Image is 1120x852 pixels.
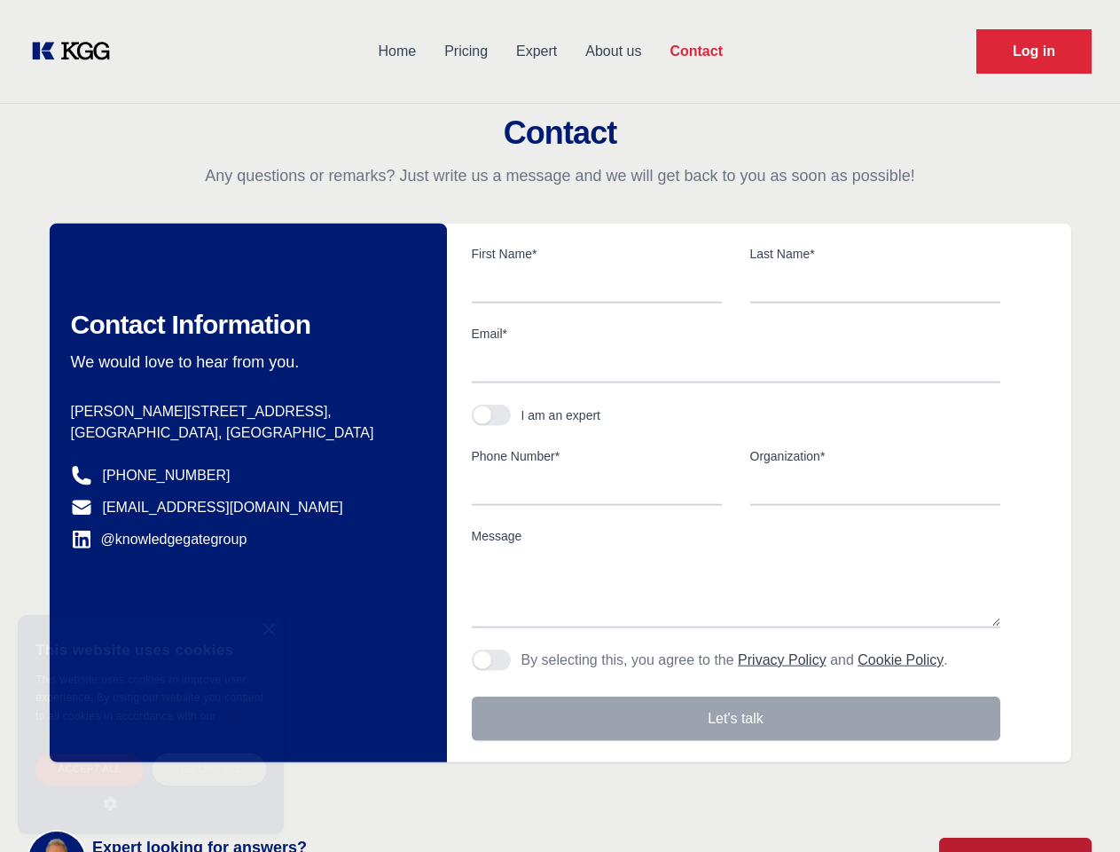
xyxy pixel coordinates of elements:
[71,309,419,341] h2: Contact Information
[521,406,601,424] div: I am an expert
[472,527,1000,545] label: Message
[21,115,1099,151] h2: Contact
[976,29,1092,74] a: Request Demo
[35,711,252,739] a: Cookie Policy
[571,28,655,75] a: About us
[35,628,266,671] div: This website uses cookies
[35,674,263,722] span: This website uses cookies to improve user experience. By using our website you consent to all coo...
[103,497,343,518] a: [EMAIL_ADDRESS][DOMAIN_NAME]
[655,28,737,75] a: Contact
[71,401,419,422] p: [PERSON_NAME][STREET_ADDRESS],
[521,650,948,671] p: By selecting this, you agree to the and .
[262,624,275,637] div: Close
[738,652,826,667] a: Privacy Policy
[430,28,502,75] a: Pricing
[1031,767,1120,852] iframe: Chat Widget
[472,325,1000,343] label: Email*
[153,753,266,785] div: Decline all
[35,753,144,785] div: Accept all
[750,447,1000,465] label: Organization*
[71,422,419,444] p: [GEOGRAPHIC_DATA], [GEOGRAPHIC_DATA]
[364,28,430,75] a: Home
[472,697,1000,741] button: Let's talk
[28,37,124,66] a: KOL Knowledge Platform: Talk to Key External Experts (KEE)
[750,245,1000,263] label: Last Name*
[71,351,419,373] p: We would love to hear from you.
[20,835,109,845] div: Cookie settings
[21,165,1099,186] p: Any questions or remarks? Just write us a message and we will get back to you as soon as possible!
[103,465,231,486] a: [PHONE_NUMBER]
[472,245,722,263] label: First Name*
[71,529,247,550] a: @knowledgegategroup
[502,28,571,75] a: Expert
[858,652,944,667] a: Cookie Policy
[472,447,722,465] label: Phone Number*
